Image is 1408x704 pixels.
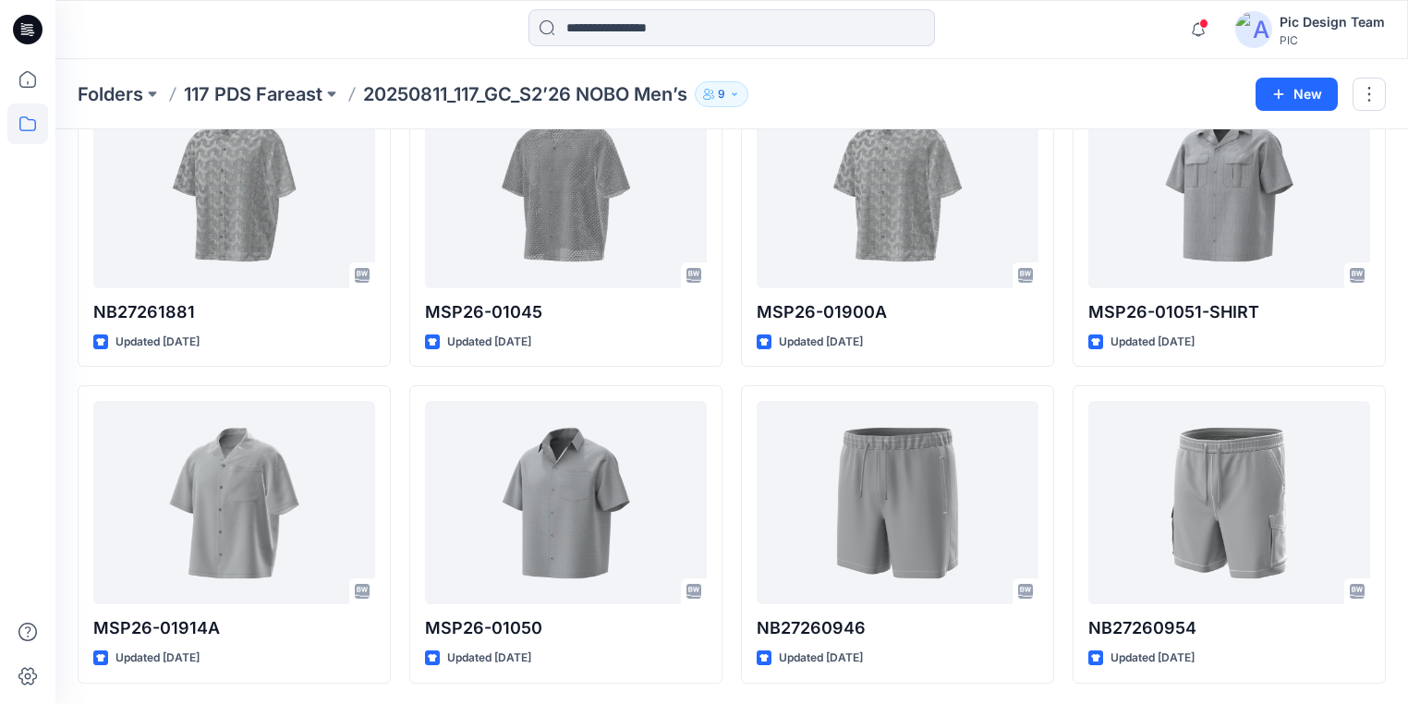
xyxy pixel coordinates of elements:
[115,649,200,668] p: Updated [DATE]
[757,299,1038,325] p: MSP26-01900A
[1111,333,1195,352] p: Updated [DATE]
[93,299,375,325] p: NB27261881
[1088,299,1370,325] p: MSP26-01051-SHIRT
[93,615,375,641] p: MSP26-01914A
[779,333,863,352] p: Updated [DATE]
[363,81,687,107] p: 20250811_117_GC_S2’26 NOBO Men’s
[425,85,707,288] a: MSP26-01045
[115,333,200,352] p: Updated [DATE]
[425,299,707,325] p: MSP26-01045
[184,81,322,107] a: 117 PDS Fareast
[1088,401,1370,604] a: NB27260954
[1235,11,1272,48] img: avatar
[1280,11,1385,33] div: Pic Design Team
[78,81,143,107] a: Folders
[1256,78,1338,111] button: New
[1280,33,1385,47] div: PIC
[93,85,375,288] a: NB27261881
[1088,85,1370,288] a: MSP26-01051-SHIRT
[447,649,531,668] p: Updated [DATE]
[757,85,1038,288] a: MSP26-01900A
[447,333,531,352] p: Updated [DATE]
[1088,615,1370,641] p: NB27260954
[425,615,707,641] p: MSP26-01050
[757,615,1038,641] p: NB27260946
[695,81,748,107] button: 9
[757,401,1038,604] a: NB27260946
[1111,649,1195,668] p: Updated [DATE]
[425,401,707,604] a: MSP26-01050
[779,649,863,668] p: Updated [DATE]
[718,84,725,104] p: 9
[93,401,375,604] a: MSP26-01914A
